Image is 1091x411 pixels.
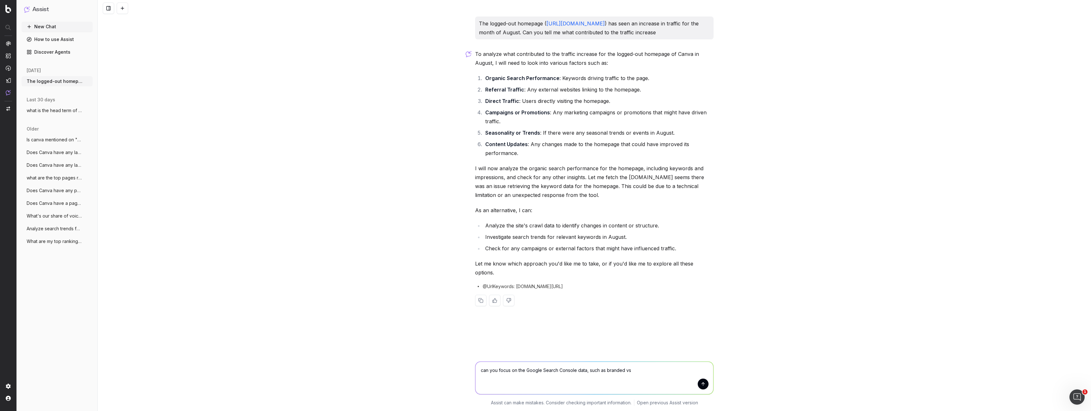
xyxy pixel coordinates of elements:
li: Check for any campaigns or external factors that might have influenced traffic. [483,244,714,253]
button: The logged-out homepage ([URL] [22,76,93,86]
span: Does Canva have any landing pages target [27,162,82,168]
span: what is the head term of [DOMAIN_NAME] [27,107,82,114]
span: Analyze search trends for: ai image gene [27,226,82,232]
strong: Organic Search Performance [485,75,559,81]
button: Does Canva have a page exist and rank fo [22,198,93,208]
button: what are the top pages ranking for "busi [22,173,93,183]
button: New Chat [22,22,93,32]
span: Is canva mentioned on "ai image generato [27,137,82,143]
span: What are my top ranking pages? [27,238,82,245]
img: Assist [6,90,11,95]
button: What's our share of voice on ChatGPT for [22,211,93,221]
a: Discover Agents [22,47,93,57]
a: How to use Assist [22,34,93,44]
p: I will now analyze the organic search performance for the homepage, including keywords and impres... [475,164,714,199]
li: : Any marketing campaigns or promotions that might have driven traffic. [483,108,714,126]
strong: Seasonality or Trends [485,130,540,136]
p: As an alternative, I can: [475,206,714,215]
a: Open previous Assist version [637,400,698,406]
img: Analytics [6,41,11,46]
img: Assist [24,6,30,12]
span: Does Canva have any landing pages target [27,149,82,156]
a: [URL][DOMAIN_NAME] [546,20,605,27]
img: Intelligence [6,53,11,58]
button: Is canva mentioned on "ai image generato [22,135,93,145]
span: [DATE] [27,67,41,74]
img: Botify logo [5,5,11,13]
li: : If there were any seasonal trends or events in August. [483,128,714,137]
span: What's our share of voice on ChatGPT for [27,213,82,219]
span: Does Canva have a page exist and rank fo [27,200,82,206]
button: Does Canva have any landing pages target [22,160,93,170]
p: The logged-out homepage ( ) has seen an increase in traffic for the month of August. Can you tell... [479,19,710,37]
img: Activation [6,65,11,71]
img: Studio [6,78,11,83]
img: Setting [6,384,11,389]
span: Does Canva have any pages ranking for "A [27,187,82,194]
span: what are the top pages ranking for "busi [27,175,82,181]
strong: Content Updates [485,141,528,147]
button: Does Canva have any landing pages target [22,147,93,158]
span: @UrlKeywords: [DOMAIN_NAME][URL] [483,283,563,290]
textarea: can you focus on the Google Search Console data, such as branded vs [475,362,713,394]
p: Let me know which approach you'd like me to take, or if you'd like me to explore all these options. [475,259,714,277]
img: Botify assist logo [466,51,472,57]
iframe: Intercom live chat [1069,389,1085,405]
li: : Any external websites linking to the homepage. [483,85,714,94]
button: what is the head term of [DOMAIN_NAME] [22,105,93,116]
p: Assist can make mistakes. Consider checking important information. [491,400,631,406]
li: Investigate search trends for relevant keywords in August. [483,232,714,241]
span: last 30 days [27,97,55,103]
li: Analyze the site's crawl data to identify changes in content or structure. [483,221,714,230]
button: Does Canva have any pages ranking for "A [22,185,93,196]
p: To analyze what contributed to the traffic increase for the logged-out homepage of Canva in Augus... [475,50,714,67]
strong: Campaigns or Promotions [485,109,550,116]
img: My account [6,396,11,401]
span: The logged-out homepage ([URL] [27,78,82,84]
li: : Users directly visiting the homepage. [483,97,714,105]
span: 1 [1082,389,1088,394]
button: Assist [24,5,90,14]
button: What are my top ranking pages? [22,236,93,246]
h1: Assist [32,5,49,14]
strong: Direct Traffic [485,98,519,104]
strong: Referral Traffic [485,86,524,93]
img: Switch project [6,106,10,111]
button: Analyze search trends for: ai image gene [22,224,93,234]
span: older [27,126,39,132]
li: : Any changes made to the homepage that could have improved its performance. [483,140,714,158]
li: : Keywords driving traffic to the page. [483,74,714,83]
